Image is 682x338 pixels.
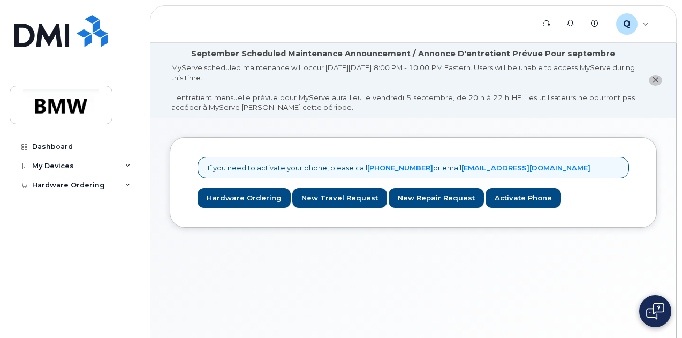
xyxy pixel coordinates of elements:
[486,188,561,208] a: Activate Phone
[292,188,387,208] a: New Travel Request
[367,163,433,172] a: [PHONE_NUMBER]
[208,163,590,173] p: If you need to activate your phone, please call or email
[171,63,635,112] div: MyServe scheduled maintenance will occur [DATE][DATE] 8:00 PM - 10:00 PM Eastern. Users will be u...
[198,188,291,208] a: Hardware Ordering
[461,163,590,172] a: [EMAIL_ADDRESS][DOMAIN_NAME]
[389,188,484,208] a: New Repair Request
[649,75,662,86] button: close notification
[191,48,615,59] div: September Scheduled Maintenance Announcement / Annonce D'entretient Prévue Pour septembre
[646,303,664,320] img: Open chat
